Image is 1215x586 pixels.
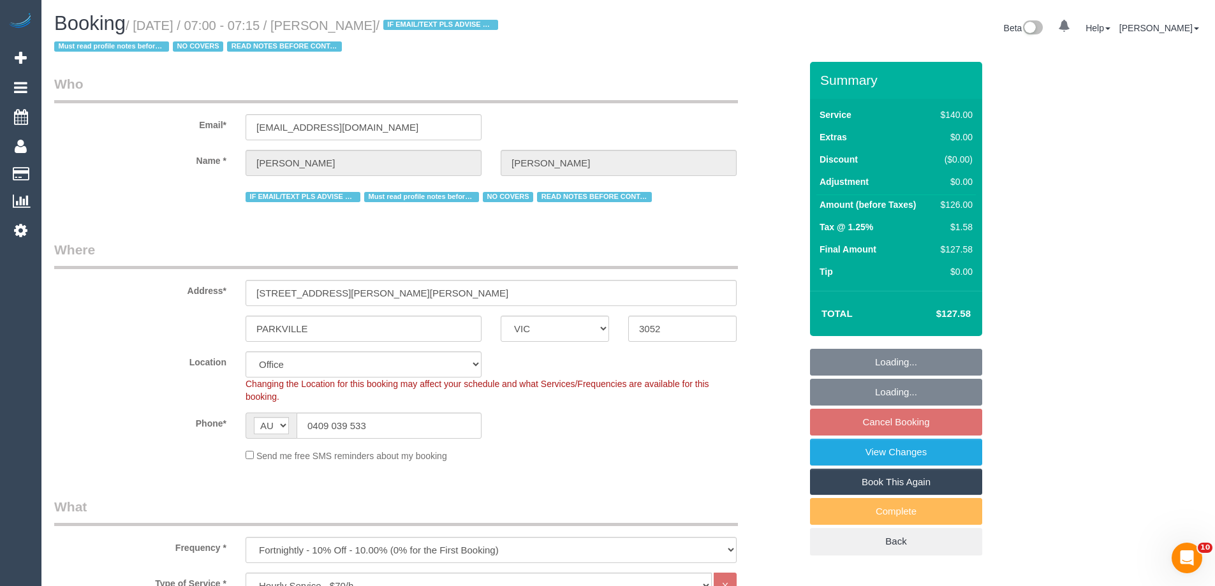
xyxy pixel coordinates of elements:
[820,221,873,233] label: Tax @ 1.25%
[45,114,236,131] label: Email*
[936,265,973,278] div: $0.00
[54,240,738,269] legend: Where
[1119,23,1199,33] a: [PERSON_NAME]
[810,528,982,555] a: Back
[820,265,833,278] label: Tip
[246,316,482,342] input: Suburb*
[628,316,737,342] input: Post Code*
[936,243,973,256] div: $127.58
[246,192,360,202] span: IF EMAIL/TEXT PLS ADVISE WHAT ADDRESS WE ARE REFERRING TOO
[8,13,33,31] img: Automaid Logo
[45,413,236,430] label: Phone*
[820,153,858,166] label: Discount
[936,198,973,211] div: $126.00
[45,537,236,554] label: Frequency *
[820,198,916,211] label: Amount (before Taxes)
[936,153,973,166] div: ($0.00)
[936,131,973,143] div: $0.00
[297,413,482,439] input: Phone*
[256,451,447,461] span: Send me free SMS reminders about my booking
[820,243,876,256] label: Final Amount
[227,41,342,52] span: READ NOTES BEFORE CONTACTING ABOUT ACCESS
[54,497,738,526] legend: What
[501,150,737,176] input: Last Name*
[820,73,976,87] h3: Summary
[54,18,502,54] small: / [DATE] / 07:00 - 07:15 / [PERSON_NAME]
[1172,543,1202,573] iframe: Intercom live chat
[54,12,126,34] span: Booking
[45,280,236,297] label: Address*
[960,462,1215,552] iframe: Intercom notifications message
[820,108,851,121] label: Service
[383,20,498,30] span: IF EMAIL/TEXT PLS ADVISE WHAT ADDRESS WE ARE REFERRING TOO
[364,192,479,202] span: Must read profile notes before altering [PERSON_NAME]
[1004,23,1043,33] a: Beta
[936,108,973,121] div: $140.00
[898,309,971,319] h4: $127.58
[54,41,169,52] span: Must read profile notes before altering [PERSON_NAME]
[810,439,982,465] a: View Changes
[936,221,973,233] div: $1.58
[820,175,869,188] label: Adjustment
[173,41,223,52] span: NO COVERS
[54,75,738,103] legend: Who
[246,114,482,140] input: Email*
[537,192,652,202] span: READ NOTES BEFORE CONTACTING ABOUT ACCESS
[820,131,847,143] label: Extras
[1086,23,1110,33] a: Help
[45,351,236,369] label: Location
[810,469,982,495] a: Book This Again
[45,150,236,167] label: Name *
[246,379,709,402] span: Changing the Location for this booking may affect your schedule and what Services/Frequencies are...
[1198,543,1212,553] span: 10
[821,308,853,319] strong: Total
[483,192,533,202] span: NO COVERS
[246,150,482,176] input: First Name*
[936,175,973,188] div: $0.00
[1022,20,1043,37] img: New interface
